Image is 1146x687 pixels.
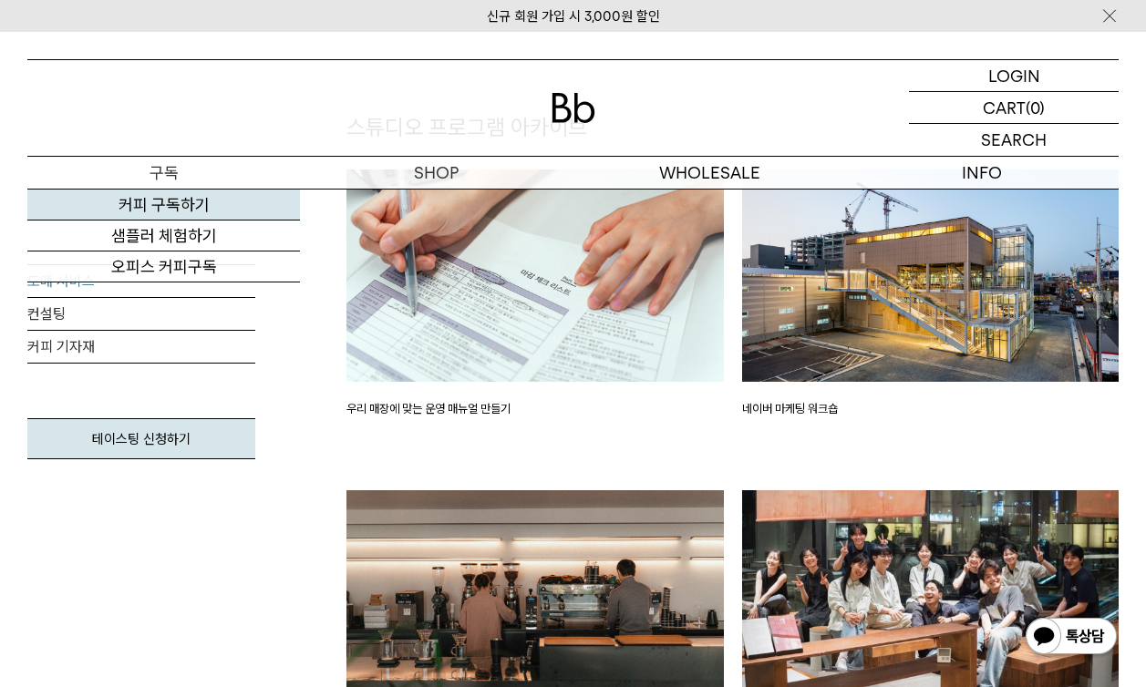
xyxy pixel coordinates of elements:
[27,298,255,331] a: 컨설팅
[742,400,1120,418] p: 네이버 마케팅 워크숍
[27,220,300,251] a: 샘플러 체험하기
[487,8,660,25] a: 신규 회원 가입 시 3,000원 할인
[27,418,255,459] a: 테이스팅 신청하기
[1024,616,1119,660] img: 카카오톡 채널 1:1 채팅 버튼
[981,124,1047,156] p: SEARCH
[846,157,1119,189] p: INFO
[742,169,1120,382] img: 네이버 마케팅 워크숍 이미지
[552,93,595,123] img: 로고
[300,157,573,189] a: SHOP
[909,60,1119,92] a: LOGIN
[909,92,1119,124] a: CART (0)
[346,400,724,418] p: 우리 매장에 맞는 운영 매뉴얼 만들기
[27,190,300,220] a: 커피 구독하기
[573,157,846,189] p: WHOLESALE
[988,60,1040,91] p: LOGIN
[27,251,300,282] a: 오피스 커피구독
[983,92,1026,123] p: CART
[346,169,724,382] img: 우리 매장에 맞는 운영 매뉴얼 만들기 이미지
[1026,92,1045,123] p: (0)
[27,331,255,364] a: 커피 기자재
[27,157,300,189] a: 구독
